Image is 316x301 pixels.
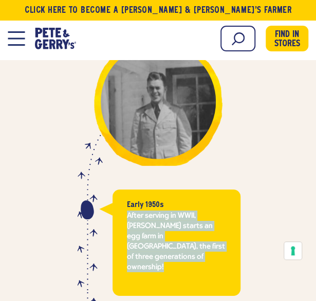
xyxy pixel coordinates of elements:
[127,202,163,209] strong: Early 1950s
[220,26,255,51] input: Search
[284,242,302,259] button: Your consent preferences for tracking technologies
[127,211,226,272] p: After serving in WWII, [PERSON_NAME] starts an egg farm in [GEOGRAPHIC_DATA], the first of three ...
[266,26,308,51] a: Find in Stores
[274,30,300,49] span: Find in Stores
[8,31,25,46] button: Open Mobile Menu Modal Dialog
